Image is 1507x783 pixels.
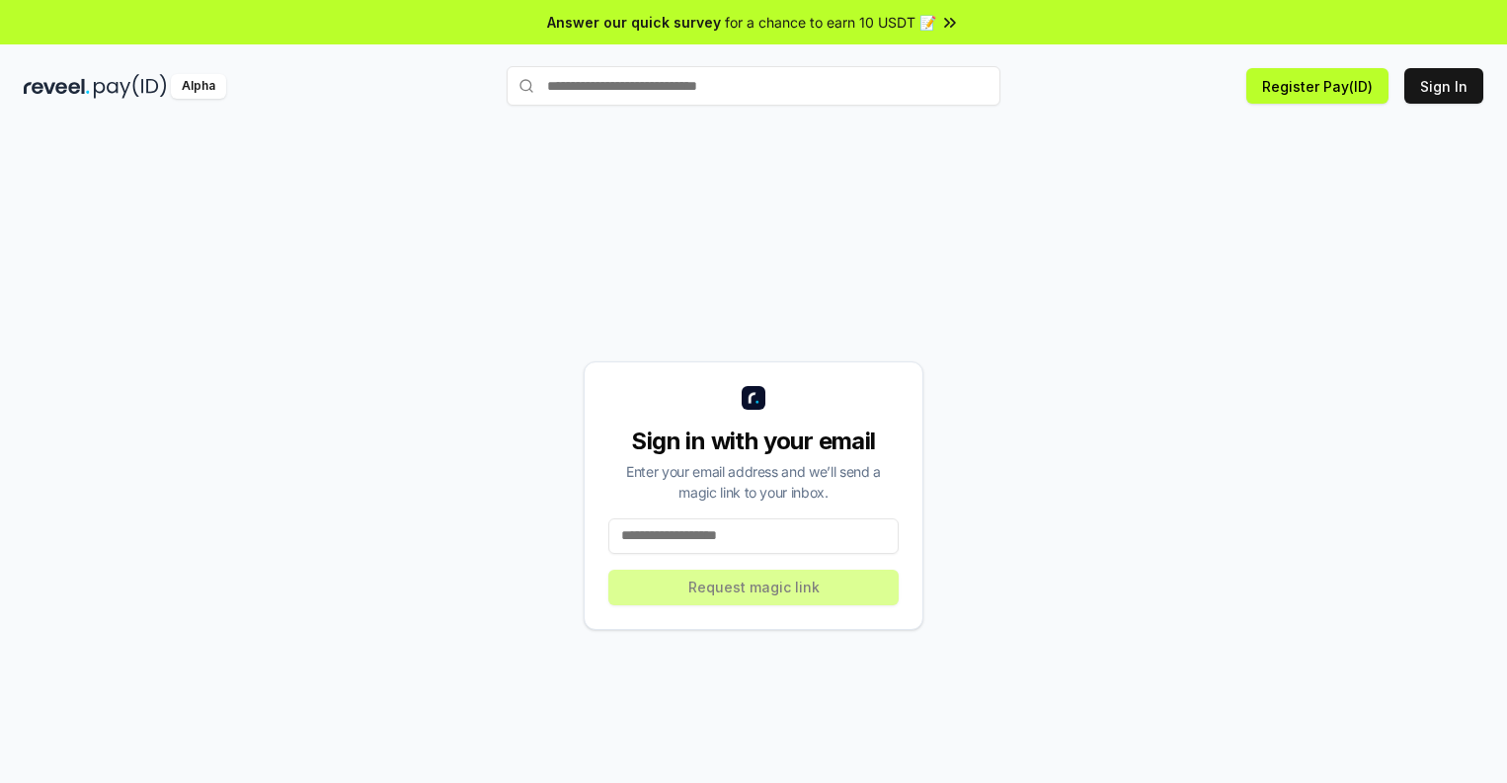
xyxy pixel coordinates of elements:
button: Sign In [1404,68,1483,104]
div: Enter your email address and we’ll send a magic link to your inbox. [608,461,899,503]
img: reveel_dark [24,74,90,99]
span: Answer our quick survey [547,12,721,33]
div: Alpha [171,74,226,99]
button: Register Pay(ID) [1246,68,1388,104]
span: for a chance to earn 10 USDT 📝 [725,12,936,33]
img: pay_id [94,74,167,99]
img: logo_small [742,386,765,410]
div: Sign in with your email [608,426,899,457]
